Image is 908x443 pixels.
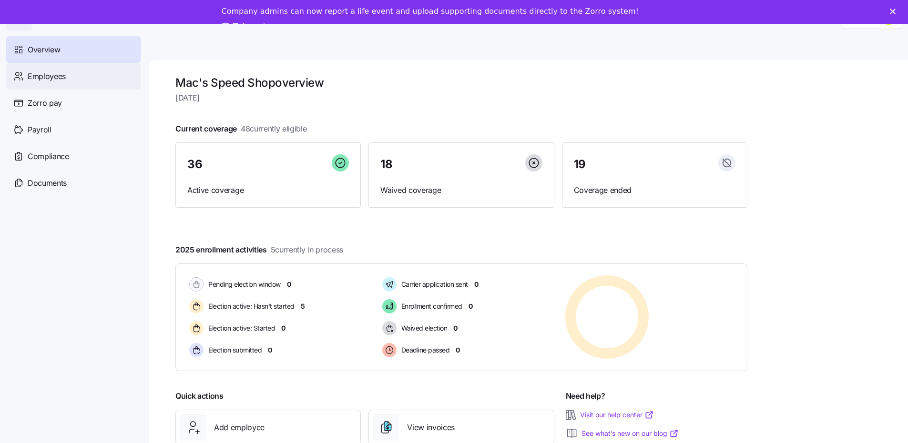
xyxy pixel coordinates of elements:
[474,280,479,289] span: 0
[6,90,141,116] a: Zorro pay
[407,422,455,433] span: View invoices
[574,184,735,196] span: Coverage ended
[28,97,62,109] span: Zorro pay
[453,323,458,333] span: 0
[380,159,392,170] span: 18
[205,302,295,311] span: Election active: Hasn't started
[398,345,450,355] span: Deadline passed
[187,159,202,170] span: 36
[205,345,262,355] span: Election submitted
[175,123,307,135] span: Current coverage
[205,323,275,333] span: Election active: Started
[456,345,460,355] span: 0
[28,124,51,136] span: Payroll
[175,390,224,402] span: Quick actions
[301,302,305,311] span: 5
[582,429,679,438] a: See what’s new on our blog
[175,92,747,104] span: [DATE]
[6,143,141,170] a: Compliance
[398,302,462,311] span: Enrollment confirmed
[6,63,141,90] a: Employees
[214,422,265,433] span: Add employee
[890,9,899,14] div: Close
[6,170,141,196] a: Documents
[398,323,448,333] span: Waived election
[222,22,281,32] a: Take a tour
[28,177,67,189] span: Documents
[281,323,286,333] span: 0
[187,184,349,196] span: Active coverage
[175,244,343,256] span: 2025 enrollment activities
[268,345,272,355] span: 0
[205,280,281,289] span: Pending election window
[28,70,66,82] span: Employees
[380,184,542,196] span: Waived coverage
[241,123,307,135] span: 48 currently eligible
[574,159,586,170] span: 19
[287,280,291,289] span: 0
[398,280,468,289] span: Carrier application sent
[222,7,639,16] div: Company admins can now report a life event and upload supporting documents directly to the Zorro ...
[6,36,141,63] a: Overview
[580,410,654,420] a: Visit our help center
[28,44,60,56] span: Overview
[566,390,605,402] span: Need help?
[469,302,473,311] span: 0
[175,75,747,90] h1: Mac's Speed Shop overview
[271,244,343,256] span: 5 currently in process
[28,151,69,162] span: Compliance
[6,116,141,143] a: Payroll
